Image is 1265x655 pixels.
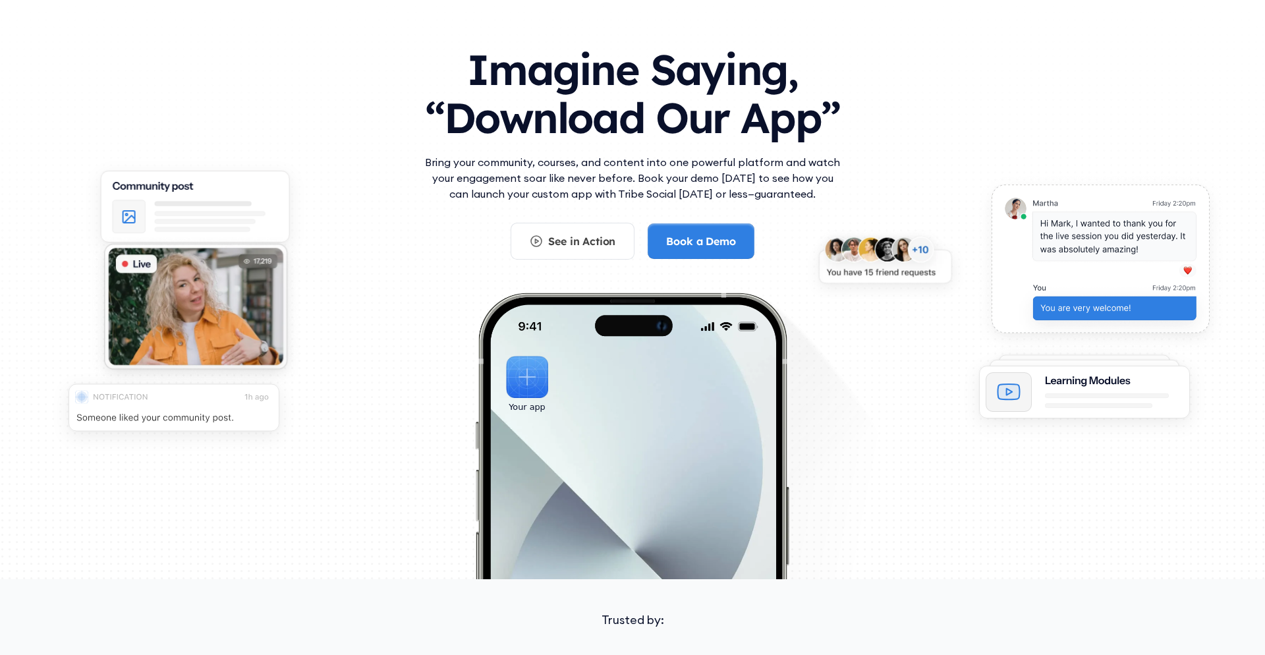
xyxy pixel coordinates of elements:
[422,32,843,149] h1: Imagine Saying, “Download Our App”
[422,154,843,202] p: Bring your community, courses, and content into one powerful platform and watch your engagement s...
[83,158,308,265] img: An illustration of Community Feed
[648,223,754,259] a: Book a Demo
[51,371,297,453] img: An illustration of push notification
[509,400,545,414] div: Your app
[974,172,1227,355] img: An illustration of chat
[211,611,1054,629] div: Trusted by:
[548,234,615,248] div: See in Action
[511,223,634,260] a: See in Action
[961,345,1208,441] img: An illustration of Learning Modules
[803,225,968,304] img: An illustration of New friends requests
[88,232,303,389] img: An illustration of Live video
